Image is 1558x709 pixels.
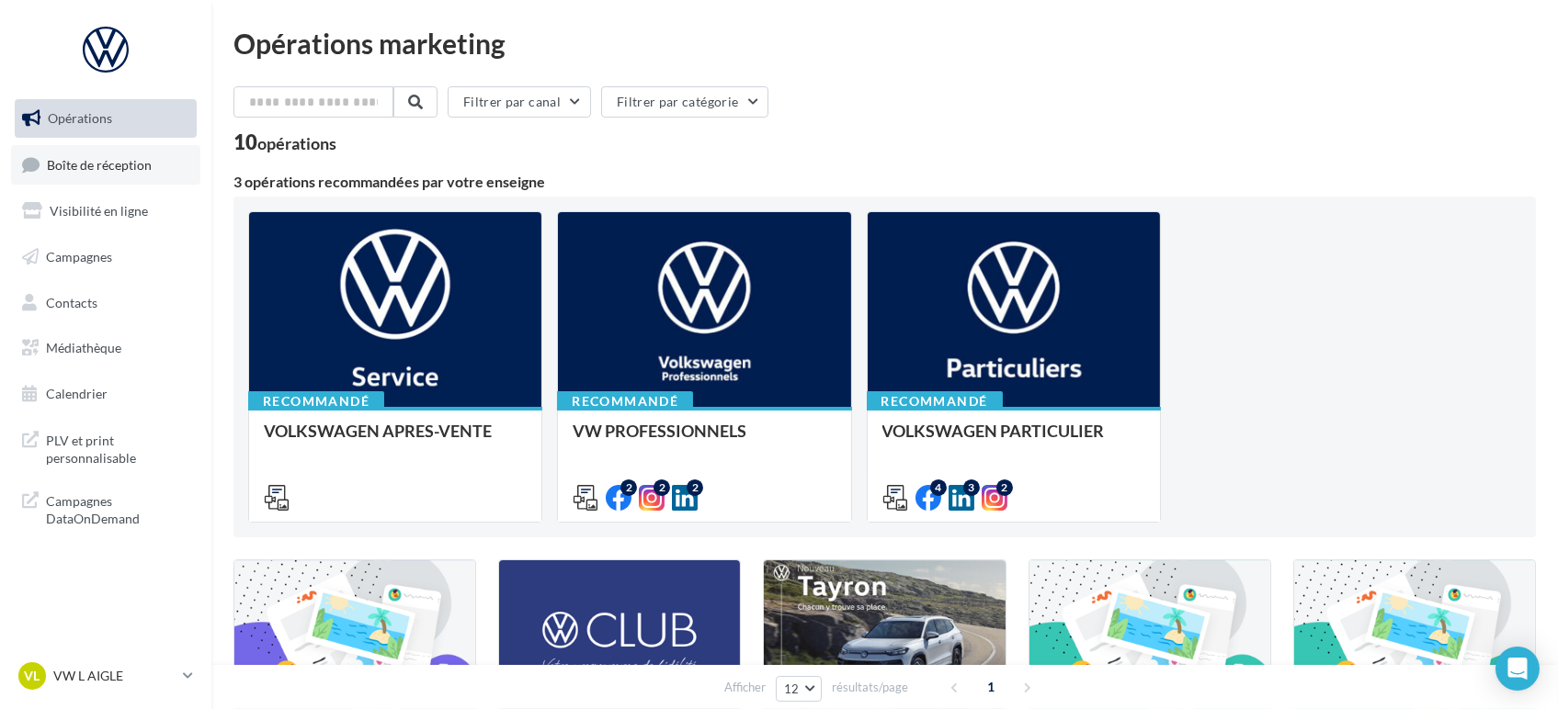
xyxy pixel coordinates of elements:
[46,340,121,355] span: Médiathèque
[48,110,112,126] span: Opérations
[448,86,591,118] button: Filtrer par canal
[25,667,40,685] span: VL
[832,679,908,696] span: résultats/page
[11,145,200,185] a: Boîte de réception
[233,174,1536,189] div: 3 opérations recommandées par votre enseigne
[50,203,148,219] span: Visibilité en ligne
[11,375,200,413] a: Calendrier
[620,479,637,496] div: 2
[53,667,176,685] p: VW L AIGLE
[963,479,980,496] div: 3
[573,422,836,458] div: VW PROFESSIONNELS
[233,29,1536,57] div: Opérations marketing
[976,672,1006,702] span: 1
[264,422,527,458] div: VOLKSWAGEN APRES-VENTE
[996,479,1013,496] div: 2
[11,329,200,367] a: Médiathèque
[46,428,189,467] span: PLV et print personnalisable
[11,99,200,138] a: Opérations
[867,391,1003,411] div: Recommandé
[654,479,670,496] div: 2
[11,238,200,276] a: Campagnes
[248,391,384,411] div: Recommandé
[11,192,200,231] a: Visibilité en ligne
[47,156,152,172] span: Boîte de réception
[11,481,200,535] a: Campagnes DataOnDemand
[11,284,200,322] a: Contacts
[882,422,1145,458] div: VOLKSWAGEN PARTICULIER
[15,658,197,693] a: VL VW L AIGLE
[46,489,189,528] span: Campagnes DataOnDemand
[46,386,108,401] span: Calendrier
[257,135,336,152] div: opérations
[557,391,693,411] div: Recommandé
[784,681,800,696] span: 12
[233,132,336,152] div: 10
[1495,647,1540,691] div: Open Intercom Messenger
[930,479,947,496] div: 4
[46,249,112,264] span: Campagnes
[687,479,703,496] div: 2
[46,294,97,309] span: Contacts
[724,679,766,696] span: Afficher
[776,676,823,702] button: 12
[601,86,768,118] button: Filtrer par catégorie
[11,421,200,475] a: PLV et print personnalisable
